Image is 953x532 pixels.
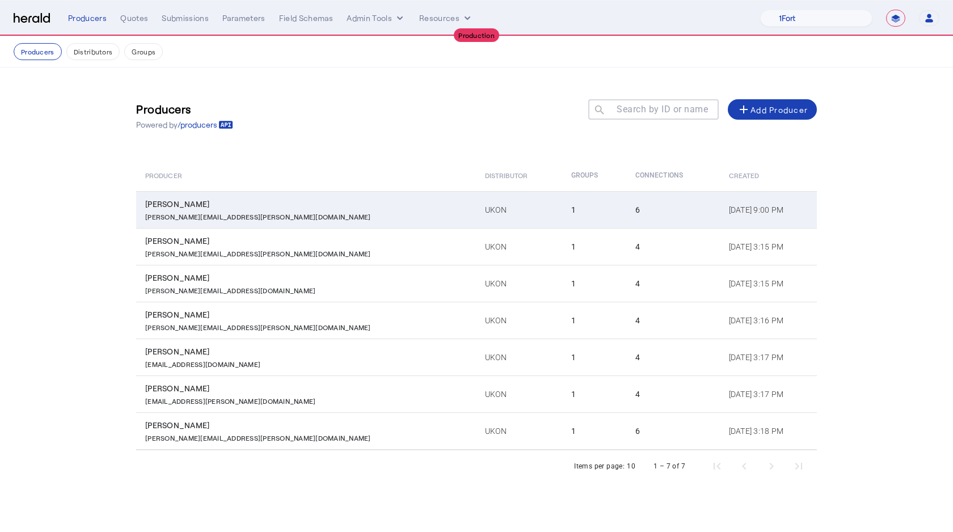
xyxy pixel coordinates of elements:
[476,265,562,302] td: UKON
[136,159,476,191] th: Producer
[136,119,233,130] p: Powered by
[720,191,817,228] td: [DATE] 9:00 PM
[419,12,473,24] button: Resources dropdown menu
[635,315,715,326] div: 4
[347,12,406,24] button: internal dropdown menu
[145,309,471,320] div: [PERSON_NAME]
[617,104,708,115] mat-label: Search by ID or name
[145,210,371,221] p: [PERSON_NAME][EMAIL_ADDRESS][PERSON_NAME][DOMAIN_NAME]
[68,12,107,24] div: Producers
[145,284,315,295] p: [PERSON_NAME][EMAIL_ADDRESS][DOMAIN_NAME]
[145,394,315,406] p: [EMAIL_ADDRESS][PERSON_NAME][DOMAIN_NAME]
[720,412,817,450] td: [DATE] 3:18 PM
[178,119,233,130] a: /producers
[635,389,715,400] div: 4
[562,339,626,375] td: 1
[476,339,562,375] td: UKON
[145,420,471,431] div: [PERSON_NAME]
[635,352,715,363] div: 4
[562,228,626,265] td: 1
[476,412,562,450] td: UKON
[588,104,608,118] mat-icon: search
[737,103,750,116] mat-icon: add
[120,12,148,24] div: Quotes
[653,461,685,472] div: 1 – 7 of 7
[145,320,371,332] p: [PERSON_NAME][EMAIL_ADDRESS][PERSON_NAME][DOMAIN_NAME]
[720,375,817,412] td: [DATE] 3:17 PM
[562,265,626,302] td: 1
[635,278,715,289] div: 4
[635,241,715,252] div: 4
[626,159,720,191] th: Connections
[737,103,808,116] div: Add Producer
[136,101,233,117] h3: Producers
[720,302,817,339] td: [DATE] 3:16 PM
[720,339,817,375] td: [DATE] 3:17 PM
[145,431,371,442] p: [PERSON_NAME][EMAIL_ADDRESS][PERSON_NAME][DOMAIN_NAME]
[720,159,817,191] th: Created
[454,28,499,42] div: Production
[635,425,715,437] div: 6
[476,302,562,339] td: UKON
[145,247,371,258] p: [PERSON_NAME][EMAIL_ADDRESS][PERSON_NAME][DOMAIN_NAME]
[476,191,562,228] td: UKON
[162,12,209,24] div: Submissions
[145,357,260,369] p: [EMAIL_ADDRESS][DOMAIN_NAME]
[279,12,334,24] div: Field Schemas
[66,43,120,60] button: Distributors
[476,375,562,412] td: UKON
[562,159,626,191] th: Groups
[562,191,626,228] td: 1
[476,228,562,265] td: UKON
[562,302,626,339] td: 1
[720,265,817,302] td: [DATE] 3:15 PM
[145,199,471,210] div: [PERSON_NAME]
[14,13,50,24] img: Herald Logo
[562,412,626,450] td: 1
[145,272,471,284] div: [PERSON_NAME]
[476,159,562,191] th: Distributor
[145,235,471,247] div: [PERSON_NAME]
[562,375,626,412] td: 1
[222,12,265,24] div: Parameters
[124,43,163,60] button: Groups
[720,228,817,265] td: [DATE] 3:15 PM
[574,461,625,472] div: Items per page:
[627,461,635,472] div: 10
[145,346,471,357] div: [PERSON_NAME]
[728,99,817,120] button: Add Producer
[14,43,62,60] button: Producers
[145,383,471,394] div: [PERSON_NAME]
[635,204,715,216] div: 6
